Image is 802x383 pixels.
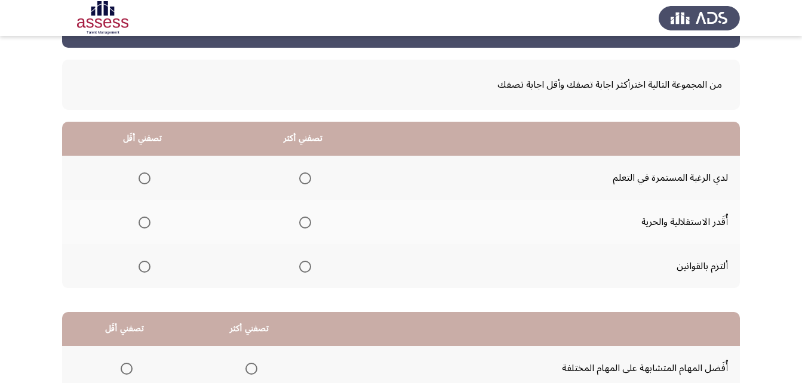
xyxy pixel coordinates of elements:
mat-radio-group: Select an option [134,256,150,276]
mat-radio-group: Select an option [134,168,150,188]
mat-radio-group: Select an option [134,212,150,232]
mat-radio-group: Select an option [116,358,133,378]
mat-radio-group: Select an option [294,212,311,232]
td: ألتزم بالقوانين [383,244,740,288]
th: تصفني أقَل [62,312,187,346]
mat-radio-group: Select an option [294,256,311,276]
th: تصفني أكثر [187,312,312,346]
img: Assess Talent Management logo [659,1,740,35]
th: تصفني أقَل [62,122,223,156]
th: تصفني أكثر [223,122,383,156]
mat-radio-group: Select an option [241,358,257,378]
span: من المجموعة التالية اخترأكثر اجابة تصفك وأقل اجابة تصفك [80,75,722,95]
td: لدي الرغبة المستمرة في التعلم [383,156,740,200]
img: Assessment logo of OCM R1 ASSESS [62,1,143,35]
mat-radio-group: Select an option [294,168,311,188]
td: أُقَدر الاستقلالية والحرية [383,200,740,244]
